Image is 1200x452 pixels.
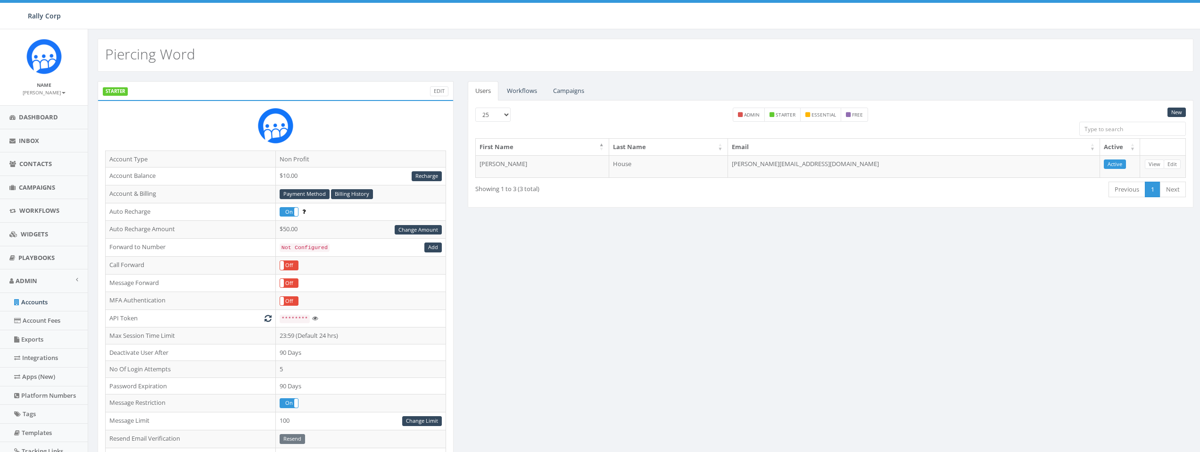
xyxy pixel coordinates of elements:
td: 5 [275,361,446,378]
a: Billing History [331,189,373,199]
a: 1 [1145,182,1160,197]
small: free [852,111,863,118]
span: Widgets [21,230,48,238]
td: Max Session Time Limit [106,327,276,344]
th: First Name: activate to sort column descending [476,139,609,155]
a: Campaigns [546,81,592,100]
td: Forward to Number [106,239,276,257]
a: Edit [1164,159,1181,169]
a: Previous [1109,182,1145,197]
label: STARTER [103,87,128,96]
a: New [1167,108,1186,117]
td: Auto Recharge Amount [106,221,276,239]
td: Password Expiration [106,377,276,394]
td: Account Type [106,151,276,167]
th: Active: activate to sort column ascending [1100,139,1140,155]
a: Add [424,243,442,252]
img: Icon_1.png [26,39,62,74]
span: Workflows [19,206,59,215]
span: Dashboard [19,113,58,121]
td: Message Limit [106,412,276,430]
td: Account & Billing [106,185,276,203]
th: Email: activate to sort column ascending [728,139,1100,155]
a: Edit [430,86,448,96]
small: Name [37,82,51,88]
td: Message Restriction [106,394,276,412]
a: Active [1104,159,1126,169]
input: Type to search [1079,122,1186,136]
th: Last Name: activate to sort column ascending [609,139,728,155]
img: Rally_Corp_Icon.png [258,108,293,143]
small: admin [744,111,760,118]
a: Workflows [499,81,545,100]
small: starter [776,111,795,118]
label: Off [280,279,298,288]
a: Change Amount [395,225,442,235]
td: 90 Days [275,344,446,361]
td: API Token [106,310,276,327]
td: $50.00 [275,221,446,239]
a: View [1145,159,1164,169]
td: Account Balance [106,167,276,185]
a: Users [468,81,498,100]
label: Off [280,297,298,306]
h2: Piercing Word [105,46,195,62]
td: Message Forward [106,274,276,292]
td: House [609,155,728,178]
small: [PERSON_NAME] [23,89,66,96]
a: Change Limit [402,416,442,426]
div: OnOff [280,278,298,288]
label: On [280,399,298,408]
td: Deactivate User After [106,344,276,361]
a: Recharge [412,171,442,181]
td: [PERSON_NAME] [476,155,609,178]
label: Off [280,261,298,270]
a: [PERSON_NAME] [23,88,66,96]
div: Showing 1 to 3 (3 total) [475,181,763,193]
td: Call Forward [106,256,276,274]
span: Campaigns [19,183,55,192]
span: Enable to prevent campaign failure. [302,207,306,216]
a: Payment Method [280,189,330,199]
div: OnOff [280,260,298,270]
td: No Of Login Attempts [106,361,276,378]
span: Admin [16,276,37,285]
td: [PERSON_NAME][EMAIL_ADDRESS][DOMAIN_NAME] [728,155,1100,178]
td: 23:59 (Default 24 hrs) [275,327,446,344]
code: Not Configured [280,243,330,252]
span: Playbooks [18,253,55,262]
label: On [280,208,298,217]
span: Rally Corp [28,11,61,20]
span: Contacts [19,159,52,168]
td: $10.00 [275,167,446,185]
td: MFA Authentication [106,292,276,310]
i: Generate New Token [265,315,272,321]
td: 100 [275,412,446,430]
small: essential [811,111,836,118]
td: Resend Email Verification [106,430,276,448]
td: Auto Recharge [106,203,276,221]
div: OnOff [280,207,298,217]
div: OnOff [280,398,298,408]
a: Next [1160,182,1186,197]
td: 90 Days [275,377,446,394]
span: Inbox [19,136,39,145]
div: OnOff [280,296,298,306]
td: Non Profit [275,151,446,167]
